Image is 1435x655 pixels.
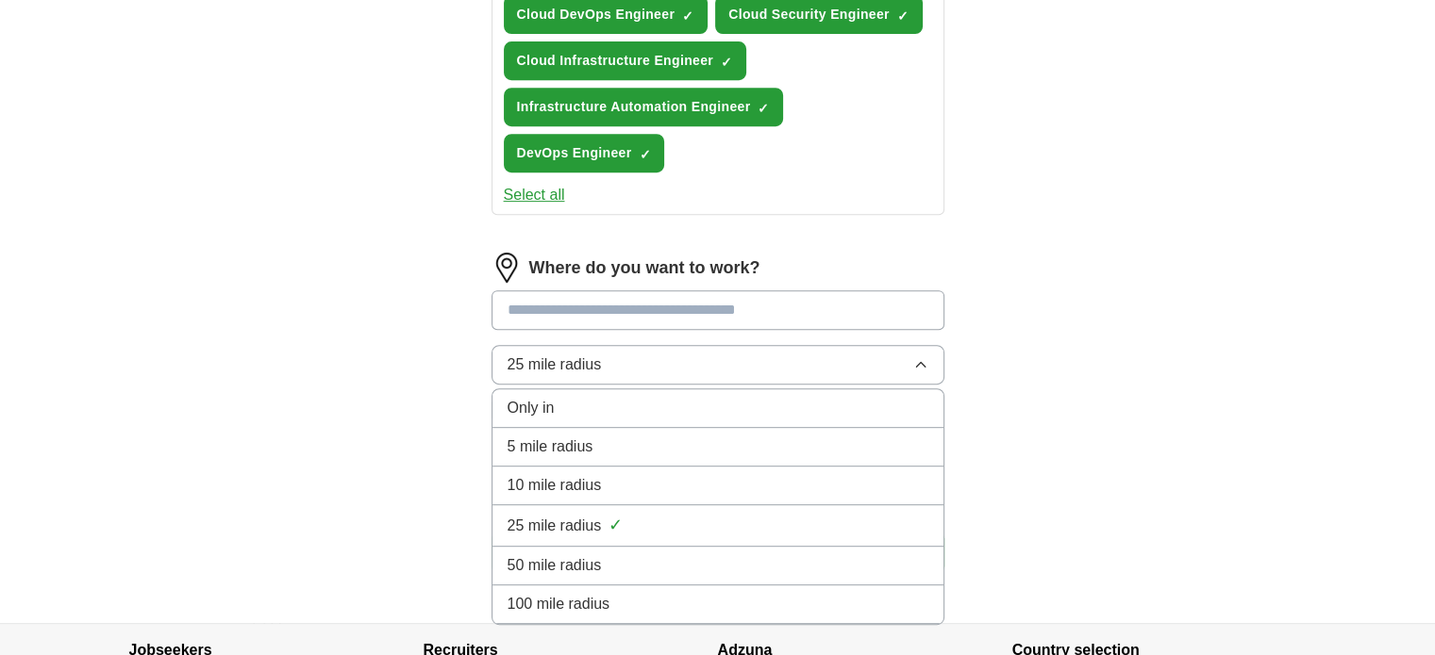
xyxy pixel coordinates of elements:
span: 5 mile radius [508,435,593,458]
span: 100 mile radius [508,593,610,615]
button: Select all [504,184,565,206]
span: ✓ [609,513,623,538]
button: 25 mile radius [492,345,944,385]
span: DevOps Engineer [517,143,632,163]
button: Cloud Infrastructure Engineer✓ [504,41,747,80]
span: Infrastructure Automation Engineer [517,97,751,117]
span: Cloud Security Engineer [728,5,890,25]
span: ✓ [721,55,732,70]
span: ✓ [682,8,693,24]
span: Cloud DevOps Engineer [517,5,676,25]
span: Only in [508,397,555,419]
label: Where do you want to work? [529,255,760,281]
span: ✓ [758,101,769,116]
span: ✓ [639,147,650,162]
span: ✓ [897,8,909,24]
button: DevOps Engineer✓ [504,134,665,172]
img: location.png [492,253,522,283]
span: 25 mile radius [508,515,602,537]
button: Infrastructure Automation Engineer✓ [504,88,784,126]
span: 50 mile radius [508,554,602,577]
span: 25 mile radius [508,353,602,376]
span: 10 mile radius [508,474,602,497]
span: Cloud Infrastructure Engineer [517,51,714,71]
